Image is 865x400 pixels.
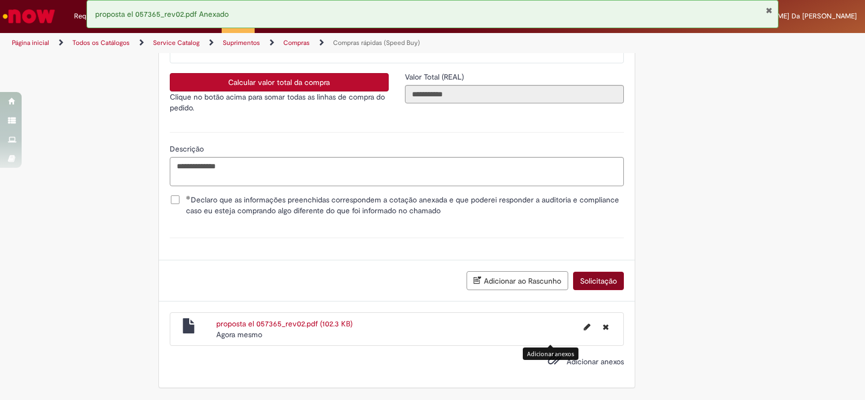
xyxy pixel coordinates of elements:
[333,38,420,47] a: Compras rápidas (Speed Buy)
[216,330,262,339] span: Agora mesmo
[223,38,260,47] a: Suprimentos
[12,38,49,47] a: Página inicial
[573,272,624,290] button: Solicitação
[523,347,578,360] div: Adicionar anexos
[216,330,262,339] time: 29/09/2025 10:27:10
[405,71,466,82] label: Somente leitura - Valor Total (REAL)
[567,357,624,366] span: Adicionar anexos
[467,271,568,290] button: Adicionar ao Rascunho
[405,72,466,82] span: Somente leitura - Valor Total (REAL)
[186,194,624,216] span: Declaro que as informações preenchidas correspondem a cotação anexada e que poderei responder a a...
[170,157,624,186] textarea: Descrição
[72,38,130,47] a: Todos os Catálogos
[766,6,773,15] button: Fechar Notificação
[186,195,191,200] span: Obrigatório Preenchido
[596,318,615,336] button: Excluir proposta el 057365_rev02.pdf
[283,38,310,47] a: Compras
[95,9,229,19] span: proposta el 057365_rev02.pdf Anexado
[735,11,857,21] span: [PERSON_NAME] Da [PERSON_NAME]
[170,73,389,91] button: Calcular valor total da compra
[170,144,206,154] span: Descrição
[577,318,597,336] button: Editar nome de arquivo proposta el 057365_rev02.pdf
[153,38,199,47] a: Service Catalog
[216,319,352,329] a: proposta el 057365_rev02.pdf (102.3 KB)
[8,33,569,53] ul: Trilhas de página
[170,91,389,113] p: Clique no botão acima para somar todas as linhas de compra do pedido.
[405,85,624,103] input: Valor Total (REAL)
[1,5,57,27] img: ServiceNow
[74,11,112,22] span: Requisições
